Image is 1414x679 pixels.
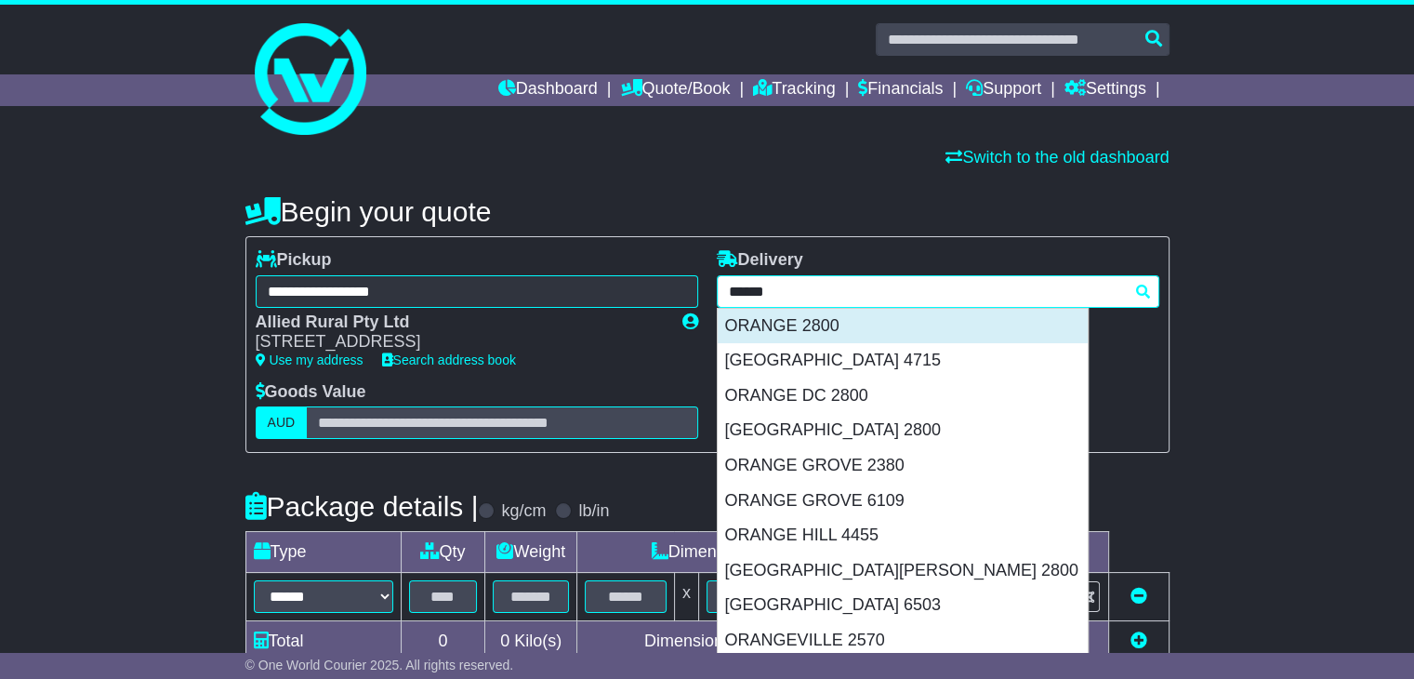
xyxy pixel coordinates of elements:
[718,553,1088,589] div: [GEOGRAPHIC_DATA][PERSON_NAME] 2800
[718,379,1088,414] div: ORANGE DC 2800
[382,353,516,367] a: Search address book
[245,532,401,573] td: Type
[501,501,546,522] label: kg/cm
[401,621,485,662] td: 0
[718,518,1088,553] div: ORANGE HILL 4455
[256,406,308,439] label: AUD
[718,309,1088,344] div: ORANGE 2800
[620,74,730,106] a: Quote/Book
[718,623,1088,659] div: ORANGEVILLE 2570
[966,74,1041,106] a: Support
[718,413,1088,448] div: [GEOGRAPHIC_DATA] 2800
[1130,587,1147,606] a: Remove this item
[1064,74,1146,106] a: Settings
[245,658,514,672] span: © One World Courier 2025. All rights reserved.
[718,448,1088,484] div: ORANGE GROVE 2380
[577,532,918,573] td: Dimensions (L x W x H)
[401,532,485,573] td: Qty
[500,632,509,650] span: 0
[577,621,918,662] td: Dimensions in Centimetre(s)
[245,196,1170,227] h4: Begin your quote
[485,621,577,662] td: Kilo(s)
[256,353,363,367] a: Use my address
[256,313,664,333] div: Allied Rural Pty Ltd
[753,74,835,106] a: Tracking
[718,484,1088,519] div: ORANGE GROVE 6109
[945,148,1169,166] a: Switch to the old dashboard
[718,343,1088,379] div: [GEOGRAPHIC_DATA] 4715
[498,74,598,106] a: Dashboard
[256,332,664,353] div: [STREET_ADDRESS]
[256,382,366,403] label: Goods Value
[245,621,401,662] td: Total
[256,250,332,271] label: Pickup
[485,532,577,573] td: Weight
[1130,632,1147,650] a: Add new item
[674,573,698,621] td: x
[718,588,1088,623] div: [GEOGRAPHIC_DATA] 6503
[245,491,479,522] h4: Package details |
[578,501,609,522] label: lb/in
[717,250,803,271] label: Delivery
[717,275,1159,308] typeahead: Please provide city
[858,74,943,106] a: Financials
